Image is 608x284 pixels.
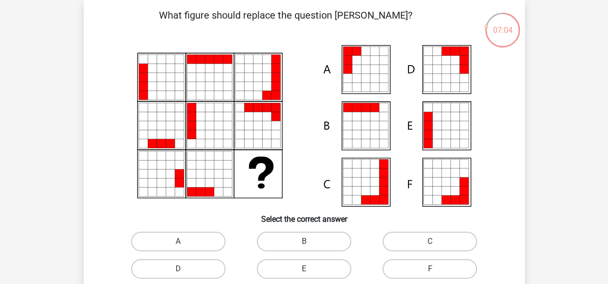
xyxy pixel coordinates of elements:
label: D [131,259,225,279]
label: B [257,232,351,251]
label: E [257,259,351,279]
label: C [383,232,477,251]
label: F [383,259,477,279]
h6: Select the correct answer [99,207,509,224]
div: 07:04 [484,12,521,36]
label: A [131,232,225,251]
p: What figure should replace the question [PERSON_NAME]? [99,8,473,37]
